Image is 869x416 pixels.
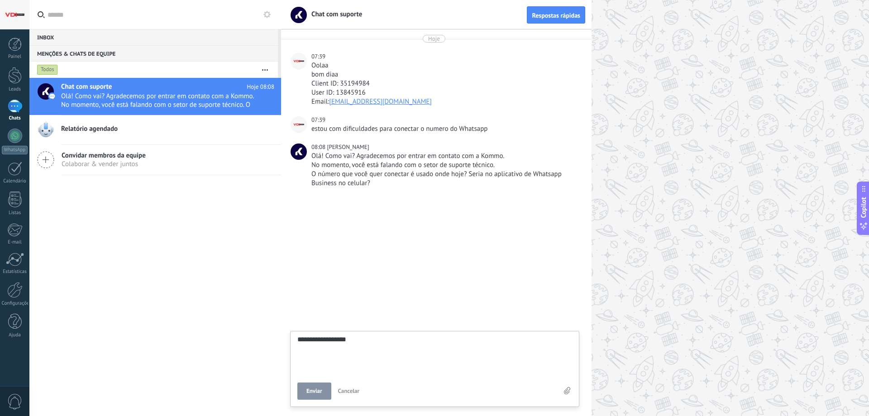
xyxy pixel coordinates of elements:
[247,82,274,91] span: Hoje 08:08
[2,269,28,275] div: Estatísticas
[255,62,275,78] button: Mais
[291,143,307,160] span: Jordana H
[338,387,360,395] span: Cancelar
[2,178,28,184] div: Calendário
[2,239,28,245] div: E-mail
[329,97,432,106] a: [EMAIL_ADDRESS][DOMAIN_NAME]
[306,10,362,19] span: Chat com suporte
[311,124,578,134] div: estou com dificuldades para conectar o numero do Whatsapp
[2,86,28,92] div: Leads
[311,115,327,124] div: 07:39
[2,301,28,306] div: Configurações
[62,151,146,160] span: Convidar membros da equipe
[2,210,28,216] div: Listas
[311,52,327,61] div: 07:39
[311,61,578,70] div: Oolaa
[29,45,278,62] div: Menções & Chats de equipe
[311,70,578,79] div: bom diaa
[311,143,327,152] div: 08:08
[29,115,281,144] a: Relatório agendado
[428,35,440,43] div: Hoje
[311,97,578,106] div: Email:
[2,54,28,60] div: Painel
[29,29,278,45] div: Inbox
[311,161,578,170] div: No momento, você está falando com o setor de suporte técnico.
[2,332,28,338] div: Ajuda
[2,115,28,121] div: Chats
[859,197,868,218] span: Copilot
[62,160,146,168] span: Colaborar & vender juntos
[2,146,28,154] div: WhatsApp
[291,53,307,69] span: VDI Company
[311,79,578,88] div: Client ID: 35194984
[61,124,118,134] span: Relatório agendado
[306,388,322,394] span: Enviar
[297,383,331,400] button: Enviar
[37,64,58,75] div: Todos
[527,6,585,24] button: Respostas rápidas
[334,383,363,400] button: Cancelar
[311,170,578,188] div: O número que você quer conectar é usado onde hoje? Seria no aplicativo de Whatsapp Business no ce...
[61,92,257,109] span: Olá! Como vai? Agradecemos por entrar em contato com a Kommo. No momento, você está falando com o...
[61,82,112,91] span: Chat com suporte
[29,78,281,115] a: Chat com suporte Hoje 08:08 Olá! Como vai? Agradecemos por entrar em contato com a Kommo. No mome...
[311,88,578,97] div: User ID: 13845916
[311,152,578,161] div: Olá! Como vai? Agradecemos por entrar em contato com a Kommo.
[327,143,369,151] span: Jordana H
[291,116,307,133] span: VDI Company
[532,12,580,19] span: Respostas rápidas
